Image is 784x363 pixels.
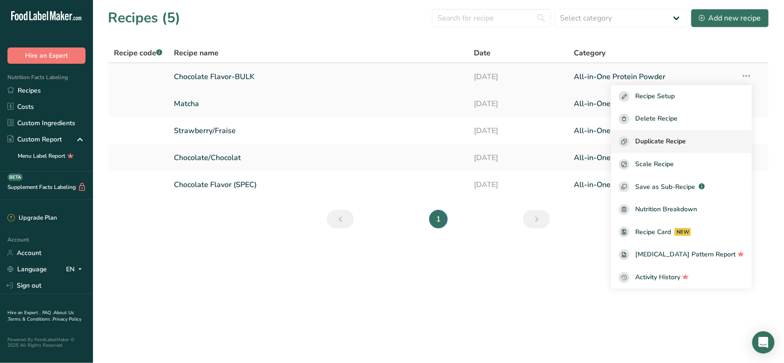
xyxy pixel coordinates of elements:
[7,337,86,348] div: Powered By FoodLabelMaker © 2025 All Rights Reserved
[635,182,695,192] span: Save as Sub-Recipe
[611,198,752,221] a: Nutrition Breakdown
[7,309,40,316] a: Hire an Expert .
[574,47,606,59] span: Category
[66,264,86,275] div: EN
[114,48,162,58] span: Recipe code
[174,148,463,168] a: Chocolate/Chocolat
[7,174,23,181] div: BETA
[432,9,551,27] input: Search for recipe
[635,114,678,124] span: Delete Recipe
[691,9,769,27] button: Add new recipe
[174,67,463,87] a: Chocolate Flavor-BULK
[7,134,62,144] div: Custom Report
[174,175,463,195] a: Chocolate Flavor (SPEC)
[611,266,752,289] button: Activity History
[327,210,354,229] a: Previous page
[574,148,730,168] a: All-in-One Protein Powder
[635,204,697,215] span: Nutrition Breakdown
[574,121,730,141] a: All-in-One Protein Powder
[53,316,81,323] a: Privacy Policy
[635,159,674,170] span: Scale Recipe
[635,272,680,283] span: Activity History
[611,175,752,198] button: Save as Sub-Recipe
[7,47,86,64] button: Hire an Expert
[108,7,180,28] h1: Recipes (5)
[42,309,53,316] a: FAQ .
[635,91,675,102] span: Recipe Setup
[474,47,491,59] span: Date
[7,309,74,323] a: About Us .
[635,136,686,147] span: Duplicate Recipe
[675,228,691,236] div: NEW
[7,214,57,223] div: Upgrade Plan
[174,121,463,141] a: Strawberry/Fraise
[752,331,775,354] div: Open Intercom Messenger
[174,94,463,114] a: Matcha
[574,67,730,87] a: All-in-One Protein Powder
[611,85,752,108] button: Recipe Setup
[474,148,563,168] a: [DATE]
[523,210,550,229] a: Next page
[474,67,563,87] a: [DATE]
[611,243,752,266] a: [MEDICAL_DATA] Pattern Report
[574,94,730,114] a: All-in-One Protein Powder
[635,227,671,237] span: Recipe Card
[611,221,752,244] a: Recipe Card NEW
[474,94,563,114] a: [DATE]
[611,130,752,153] button: Duplicate Recipe
[611,108,752,131] button: Delete Recipe
[7,261,47,277] a: Language
[611,153,752,176] button: Scale Recipe
[574,175,730,195] a: All-in-One Protein Powder
[699,13,761,24] div: Add new recipe
[8,316,53,323] a: Terms & Conditions .
[174,47,219,59] span: Recipe name
[474,121,563,141] a: [DATE]
[635,249,736,260] span: [MEDICAL_DATA] Pattern Report
[474,175,563,195] a: [DATE]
